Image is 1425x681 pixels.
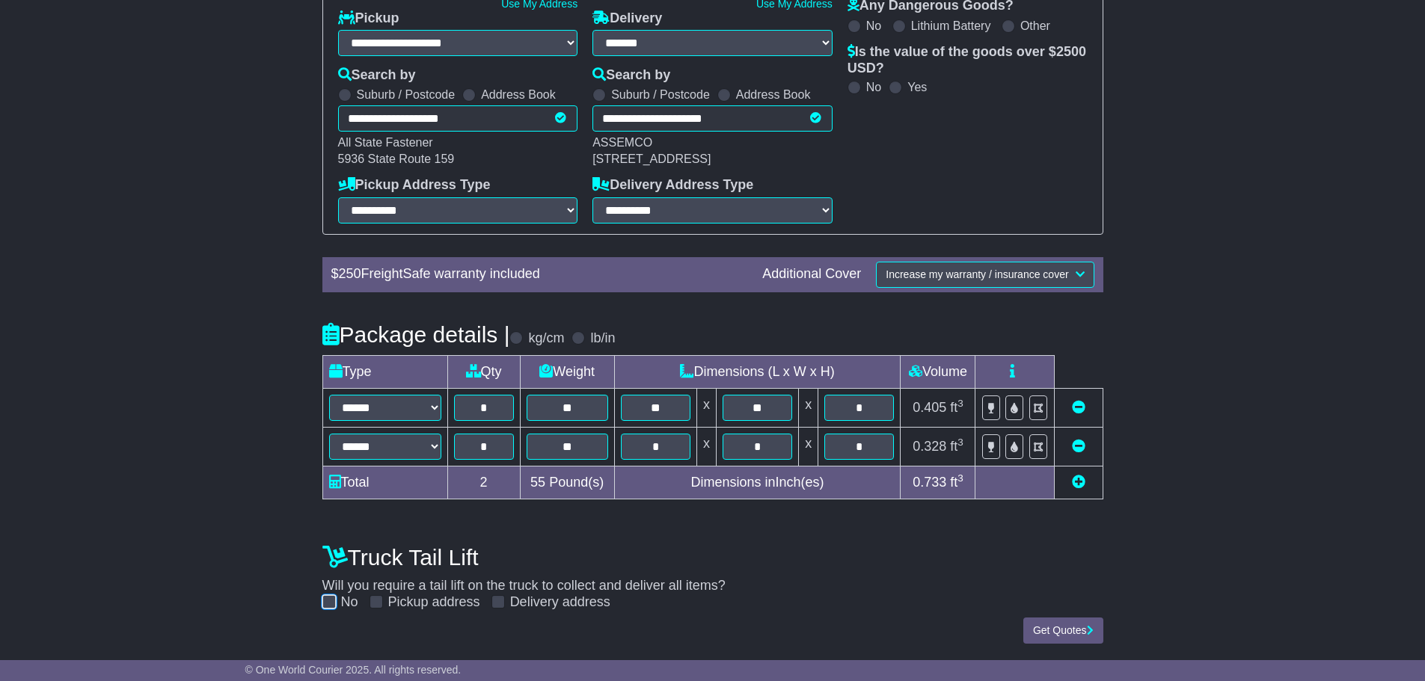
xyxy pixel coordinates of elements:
[338,177,491,194] label: Pickup Address Type
[911,19,991,33] label: Lithium Battery
[799,388,818,427] td: x
[447,355,520,388] td: Qty
[592,136,652,149] span: ASSEMCO
[322,545,1103,570] h4: Truck Tail Lift
[876,262,1094,288] button: Increase my warranty / insurance cover
[736,87,811,102] label: Address Book
[322,466,447,499] td: Total
[950,475,963,490] span: ft
[696,388,716,427] td: x
[1072,439,1085,454] a: Remove this item
[913,475,946,490] span: 0.733
[1023,617,1103,644] button: Get Quotes
[357,87,456,102] label: Suburb / Postcode
[322,355,447,388] td: Type
[481,87,556,102] label: Address Book
[520,355,614,388] td: Weight
[957,472,963,484] sup: 3
[848,61,876,76] span: USD
[1020,19,1050,33] label: Other
[913,439,946,454] span: 0.328
[1056,44,1086,59] span: 2500
[848,44,1088,76] label: Is the value of the goods over $ ?
[614,466,901,499] td: Dimensions in Inch(es)
[338,152,455,165] span: 5936 State Route 159
[341,594,358,611] label: No
[592,10,662,27] label: Delivery
[950,439,963,454] span: ft
[520,466,614,499] td: Pound(s)
[907,80,927,94] label: Yes
[957,398,963,409] sup: 3
[611,87,710,102] label: Suburb / Postcode
[957,437,963,448] sup: 3
[950,400,963,415] span: ft
[510,594,610,611] label: Delivery address
[388,594,480,611] label: Pickup address
[322,322,510,347] h4: Package details |
[886,268,1068,280] span: Increase my warranty / insurance cover
[1072,475,1085,490] a: Add new item
[866,19,881,33] label: No
[447,466,520,499] td: 2
[590,330,615,347] label: lb/in
[799,427,818,466] td: x
[338,67,416,84] label: Search by
[338,136,433,149] span: All State Fastener
[592,177,753,194] label: Delivery Address Type
[913,400,946,415] span: 0.405
[1072,400,1085,415] a: Remove this item
[245,664,462,676] span: © One World Courier 2025. All rights reserved.
[755,266,868,283] div: Additional Cover
[592,67,670,84] label: Search by
[315,537,1111,611] div: Will you require a tail lift on the truck to collect and deliver all items?
[528,330,564,347] label: kg/cm
[338,10,399,27] label: Pickup
[614,355,901,388] td: Dimensions (L x W x H)
[324,266,756,283] div: $ FreightSafe warranty included
[696,427,716,466] td: x
[866,80,881,94] label: No
[530,475,545,490] span: 55
[592,152,711,165] span: [STREET_ADDRESS]
[901,355,975,388] td: Volume
[339,266,361,281] span: 250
